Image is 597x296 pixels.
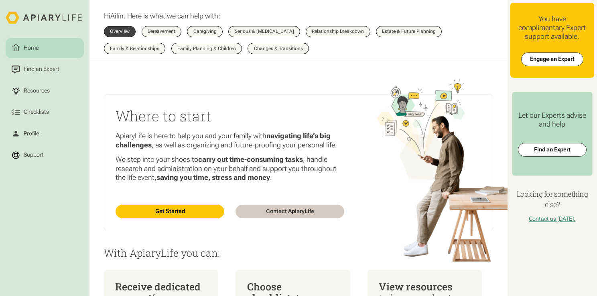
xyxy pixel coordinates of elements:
[110,12,124,20] span: Ailín
[148,29,175,34] div: Bereavement
[521,52,584,66] a: Engage an Expert
[529,215,575,222] a: Contact us [DATE].
[193,29,217,34] div: Caregiving
[312,29,364,34] div: Relationship Breakdown
[22,65,61,74] div: Find an Expert
[104,12,220,20] p: Hi . Here is what we can help with:
[116,155,344,182] p: We step into your shoes to , handle research and administration on your behalf and support you th...
[518,111,587,129] div: Let our Experts advise and help
[104,43,166,54] a: Family & Relationships
[228,26,300,37] a: Serious & [MEDICAL_DATA]
[376,26,442,37] a: Estate & Future Planning
[379,280,453,293] span: View resources
[6,102,84,122] a: Checklists
[177,46,236,51] div: Family Planning & Children
[116,205,224,218] a: Get Started
[171,43,242,54] a: Family Planning & Children
[22,44,40,52] div: Home
[6,81,84,101] a: Resources
[156,173,270,181] strong: saving you time, stress and money
[116,107,344,126] h2: Where to start
[22,151,45,159] div: Support
[22,129,40,138] div: Profile
[198,155,303,163] strong: carry out time-consuming tasks
[306,26,370,37] a: Relationship Breakdown
[116,131,331,149] strong: navigating life’s big challenges
[104,26,136,37] a: Overview
[22,87,51,95] div: Resources
[116,131,344,149] p: ApiaryLife is here to help you and your family with , as well as organizing and future-proofing y...
[236,205,344,218] a: Contact ApiaryLife
[142,26,182,37] a: Bereavement
[110,46,159,51] div: Family & Relationships
[187,26,223,37] a: Caregiving
[6,38,84,58] a: Home
[22,108,50,117] div: Checklists
[510,189,594,210] h4: Looking for something else?
[235,29,294,34] div: Serious & [MEDICAL_DATA]
[516,14,588,41] div: You have complimentary Expert support available.
[104,248,493,258] p: With ApiaryLife you can:
[382,29,436,34] div: Estate & Future Planning
[6,145,84,165] a: Support
[518,143,587,157] a: Find an Expert
[254,46,303,51] div: Changes & Transitions
[6,59,84,79] a: Find an Expert
[6,124,84,144] a: Profile
[248,43,309,54] a: Changes & Transitions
